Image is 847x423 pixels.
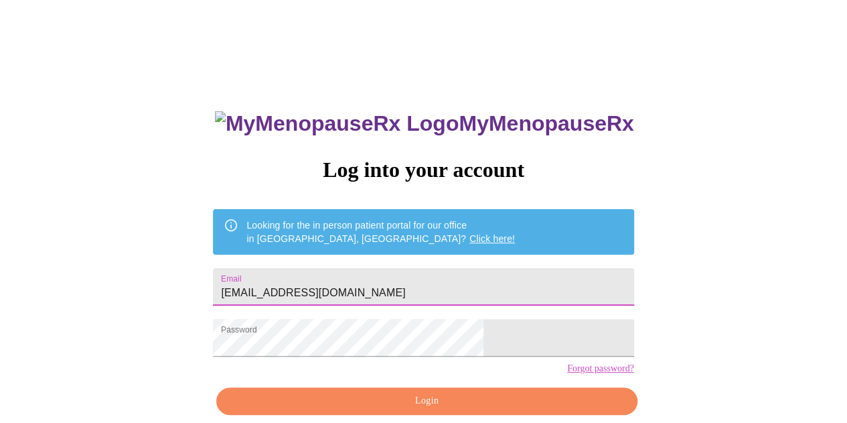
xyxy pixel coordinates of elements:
h3: MyMenopauseRx [215,111,634,136]
span: Login [232,393,621,410]
button: Login [216,387,637,415]
img: MyMenopauseRx Logo [215,111,459,136]
h3: Log into your account [213,158,633,182]
a: Forgot password? [567,363,634,374]
a: Click here! [469,233,515,244]
div: Looking for the in person patient portal for our office in [GEOGRAPHIC_DATA], [GEOGRAPHIC_DATA]? [246,213,515,251]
